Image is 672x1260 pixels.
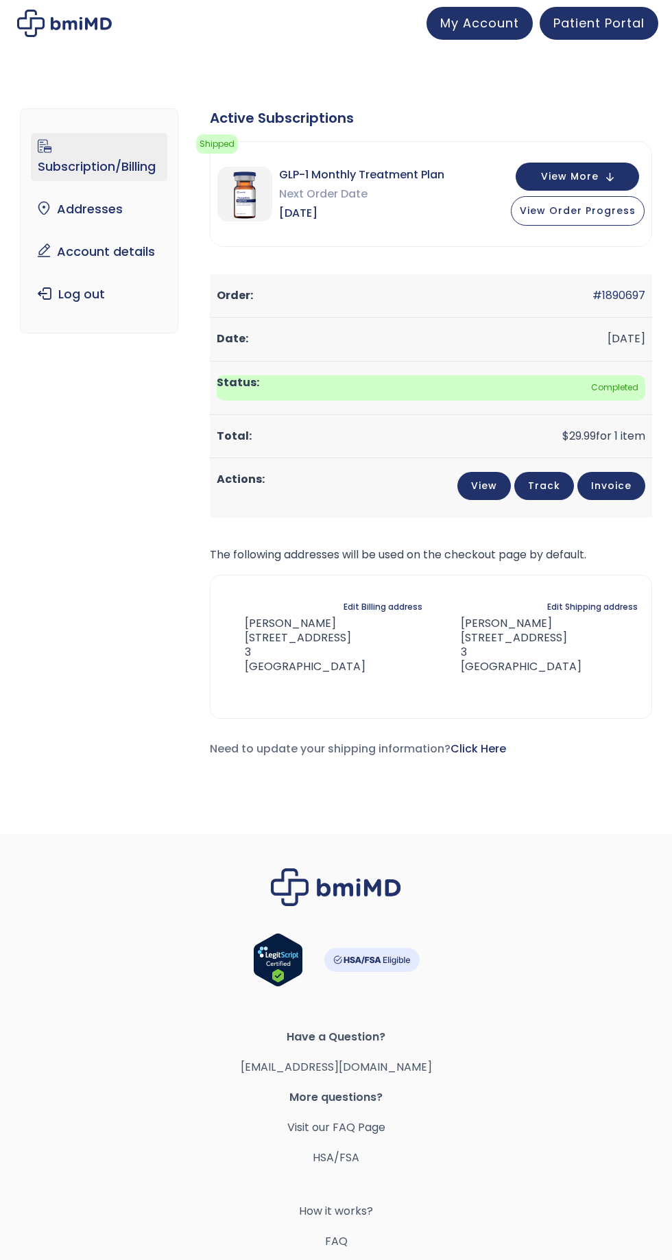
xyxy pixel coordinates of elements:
[210,108,652,128] div: Active Subscriptions
[608,331,645,346] time: [DATE]
[241,1059,432,1075] a: [EMAIL_ADDRESS][DOMAIN_NAME]
[271,868,401,906] img: Brand Logo
[20,108,178,333] nav: Account pages
[344,597,422,617] a: Edit Billing address
[279,165,444,185] span: GLP-1 Monthly Treatment Plan
[31,195,167,224] a: Addresses
[439,617,581,674] address: [PERSON_NAME] [STREET_ADDRESS] 3 [GEOGRAPHIC_DATA]
[547,597,638,617] a: Edit Shipping address
[217,167,272,222] img: GLP-1 Monthly Treatment Plan
[553,14,645,32] span: Patient Portal
[279,185,444,204] span: Next Order Date
[21,1232,651,1251] a: FAQ
[196,134,238,154] span: Shipped
[21,1202,651,1221] a: How it works?
[21,1027,651,1047] span: Have a Question?
[457,472,511,500] a: View
[210,545,652,564] p: The following addresses will be used on the checkout page by default.
[313,1150,359,1165] a: HSA/FSA
[224,617,365,674] address: [PERSON_NAME] [STREET_ADDRESS] 3 [GEOGRAPHIC_DATA]
[427,7,533,40] a: My Account
[562,428,569,444] span: $
[210,415,652,458] td: for 1 item
[217,375,645,401] span: Completed
[440,14,519,32] span: My Account
[592,287,645,303] a: #1890697
[210,741,506,757] span: Need to update your shipping information?
[451,741,506,757] a: Click Here
[540,7,658,40] a: Patient Portal
[31,133,167,181] a: Subscription/Billing
[287,1119,385,1135] a: Visit our FAQ Page
[279,204,444,223] span: [DATE]
[577,472,645,500] a: Invoice
[511,196,645,226] button: View Order Progress
[21,1088,651,1107] span: More questions?
[562,428,596,444] span: 29.99
[324,948,420,972] img: HSA-FSA
[31,280,167,309] a: Log out
[516,163,639,191] button: View More
[17,10,112,37] img: My account
[253,933,303,987] img: Verify Approval for www.bmimd.com
[514,472,574,500] a: Track
[520,204,636,217] span: View Order Progress
[541,172,599,181] span: View More
[31,237,167,266] a: Account details
[253,933,303,993] a: Verify LegitScript Approval for www.bmimd.com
